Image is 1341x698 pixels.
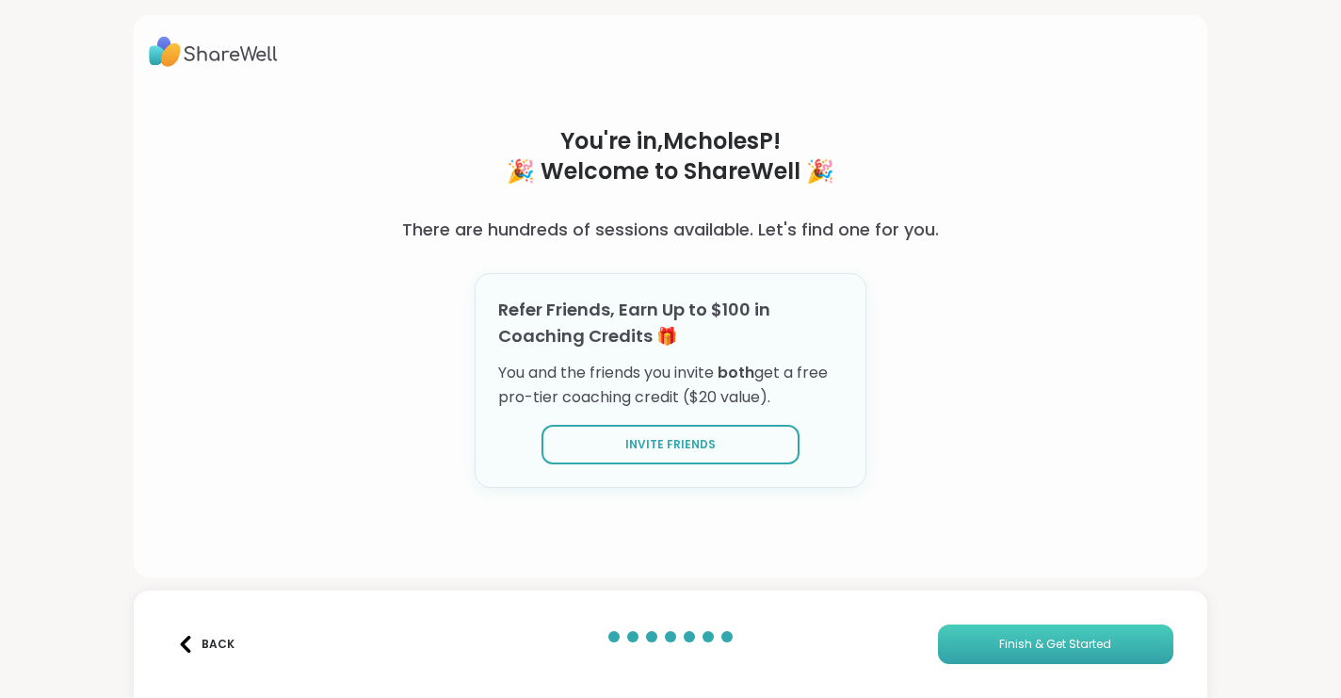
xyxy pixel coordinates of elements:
span: both [718,362,754,383]
span: Invite Friends [625,436,716,453]
button: Finish & Get Started [938,625,1173,664]
img: ShareWell Logo [149,30,278,73]
p: You and the friends you invite get a free pro-tier coaching credit ($20 value). [498,361,843,410]
h3: Refer Friends, Earn Up to $100 in Coaching Credits 🎁 [498,297,843,349]
button: Back [168,625,243,664]
h3: There are hundreds of sessions available. Let's find one for you. [402,217,939,243]
h1: You're in, McholesP ! 🎉 Welcome to ShareWell 🎉 [345,126,997,187]
span: Finish & Get Started [999,636,1111,653]
button: Invite Friends [541,425,800,464]
div: Back [177,636,234,653]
